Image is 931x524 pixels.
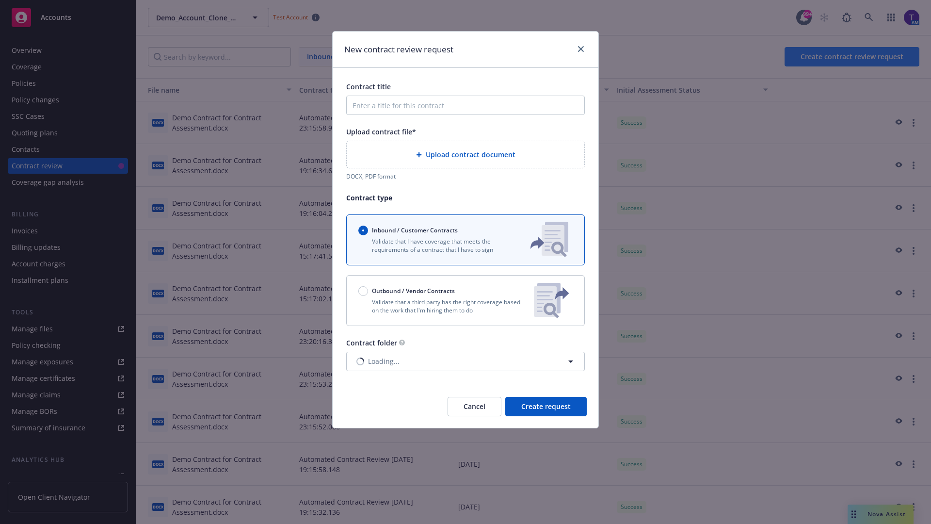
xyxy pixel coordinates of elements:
[372,287,455,295] span: Outbound / Vendor Contracts
[346,96,585,115] input: Enter a title for this contract
[448,397,501,416] button: Cancel
[346,338,397,347] span: Contract folder
[368,356,400,366] span: Loading...
[346,141,585,168] div: Upload contract document
[346,214,585,265] button: Inbound / Customer ContractsValidate that I have coverage that meets the requirements of a contra...
[346,352,585,371] button: Loading...
[464,402,485,411] span: Cancel
[521,402,571,411] span: Create request
[358,298,526,314] p: Validate that a third party has the right coverage based on the work that I'm hiring them to do
[346,275,585,326] button: Outbound / Vendor ContractsValidate that a third party has the right coverage based on the work t...
[358,226,368,235] input: Inbound / Customer Contracts
[358,237,514,254] p: Validate that I have coverage that meets the requirements of a contract that I have to sign
[358,286,368,296] input: Outbound / Vendor Contracts
[505,397,587,416] button: Create request
[426,149,515,160] span: Upload contract document
[344,43,453,56] h1: New contract review request
[346,193,585,203] p: Contract type
[372,226,458,234] span: Inbound / Customer Contracts
[346,127,416,136] span: Upload contract file*
[346,172,585,180] div: DOCX, PDF format
[575,43,587,55] a: close
[346,82,391,91] span: Contract title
